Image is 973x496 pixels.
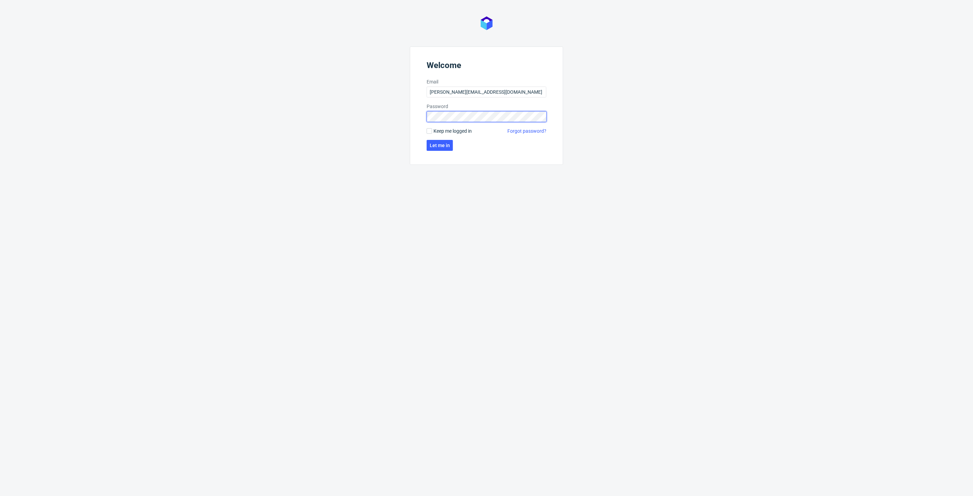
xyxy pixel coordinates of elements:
[507,128,546,134] a: Forgot password?
[430,143,450,148] span: Let me in
[427,87,546,97] input: you@youremail.com
[427,140,453,151] button: Let me in
[433,128,472,134] span: Keep me logged in
[427,61,546,73] header: Welcome
[427,78,546,85] label: Email
[427,103,546,110] label: Password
